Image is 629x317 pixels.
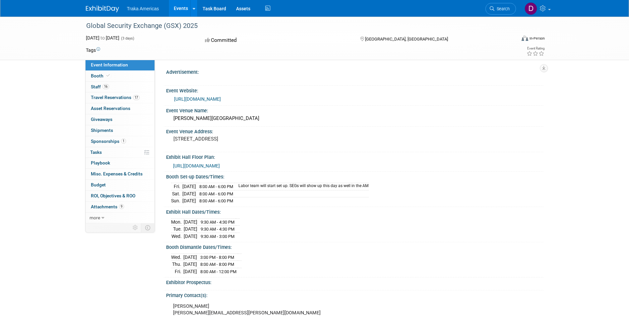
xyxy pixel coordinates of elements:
[183,261,197,268] td: [DATE]
[171,197,182,204] td: Sun.
[86,6,119,12] img: ExhibitDay
[477,35,545,45] div: Event Format
[86,114,155,125] a: Giveaways
[182,190,196,197] td: [DATE]
[121,139,126,144] span: 1
[86,125,155,136] a: Shipments
[91,84,109,89] span: Staff
[171,261,183,268] td: Thu.
[184,226,197,233] td: [DATE]
[86,147,155,158] a: Tasks
[525,2,537,15] img: Dorothy Pecoraro
[529,36,545,41] div: In-Person
[86,82,155,92] a: Staff16
[171,226,184,233] td: Tue.
[127,6,159,11] span: Traka Americas
[173,163,220,168] a: [URL][DOMAIN_NAME]
[119,204,124,209] span: 9
[234,183,369,190] td: Labor team will start set up. SEGs will show up this day as well in the AM
[86,47,100,53] td: Tags
[91,193,135,198] span: ROI, Objectives & ROO
[86,202,155,212] a: Attachments9
[99,35,106,41] span: to
[141,223,155,232] td: Toggle Event Tabs
[166,290,543,299] div: Primary Contact(s):
[201,227,234,232] span: 9:30 AM - 4:30 PM
[86,180,155,190] a: Budget
[133,95,140,100] span: 17
[86,169,155,179] a: Misc. Expenses & Credits
[91,160,110,165] span: Playbook
[86,35,119,41] span: [DATE] [DATE]
[120,36,134,41] span: (3 days)
[182,183,196,190] td: [DATE]
[91,62,128,67] span: Event Information
[86,213,155,223] a: more
[166,172,543,180] div: Booth Set-up Dates/Times:
[200,255,234,260] span: 3:00 PM - 8:00 PM
[166,106,543,114] div: Event Venue Name:
[91,128,113,133] span: Shipments
[166,277,543,286] div: Exhibitor Prospectus:
[91,204,124,209] span: Attachments
[166,207,543,215] div: Exhibit Hall Dates/Times:
[183,268,197,275] td: [DATE]
[86,191,155,201] a: ROI, Objectives & ROO
[86,103,155,114] a: Asset Reservations
[91,106,130,111] span: Asset Reservations
[184,218,197,226] td: [DATE]
[86,136,155,147] a: Sponsorships1
[102,84,109,89] span: 16
[494,6,510,11] span: Search
[171,218,184,226] td: Mon.
[91,182,106,187] span: Budget
[91,73,111,78] span: Booth
[200,269,236,274] span: 8:00 AM - 12:00 PM
[173,136,316,142] pre: [STREET_ADDRESS]
[201,220,234,225] span: 9:30 AM - 4:30 PM
[522,36,528,41] img: Format-Inperson.png
[199,191,233,196] span: 8:00 AM - 6:00 PM
[86,60,155,70] a: Event Information
[184,233,197,240] td: [DATE]
[91,117,112,122] span: Giveaways
[485,3,516,15] a: Search
[171,268,183,275] td: Fri.
[91,171,143,176] span: Misc. Expenses & Credits
[174,96,221,102] a: [URL][DOMAIN_NAME]
[166,152,543,160] div: Exhibit Hall Floor Plan:
[86,158,155,168] a: Playbook
[90,150,102,155] span: Tasks
[91,139,126,144] span: Sponsorships
[86,92,155,103] a: Travel Reservations17
[183,254,197,261] td: [DATE]
[171,233,184,240] td: Wed.
[199,198,233,203] span: 8:00 AM - 6:00 PM
[182,197,196,204] td: [DATE]
[171,183,182,190] td: Fri.
[199,184,233,189] span: 8:00 AM - 6:00 PM
[203,35,349,46] div: Committed
[171,254,183,261] td: Wed.
[171,113,538,124] div: [PERSON_NAME][GEOGRAPHIC_DATA]
[171,190,182,197] td: Sat.
[365,37,448,42] span: [GEOGRAPHIC_DATA], [GEOGRAPHIC_DATA]
[91,95,140,100] span: Travel Reservations
[166,86,543,94] div: Event Website:
[106,74,110,77] i: Booth reservation complete
[86,71,155,81] a: Booth
[84,20,506,32] div: Global Security Exchange (GSX) 2025
[166,242,543,251] div: Booth Dismantle Dates/Times:
[90,215,100,220] span: more
[130,223,141,232] td: Personalize Event Tab Strip
[527,47,544,50] div: Event Rating
[166,67,543,75] div: Advertisement:
[201,234,234,239] span: 9:30 AM - 3:00 PM
[200,262,234,267] span: 8:00 AM - 8:00 PM
[166,127,543,135] div: Event Venue Address:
